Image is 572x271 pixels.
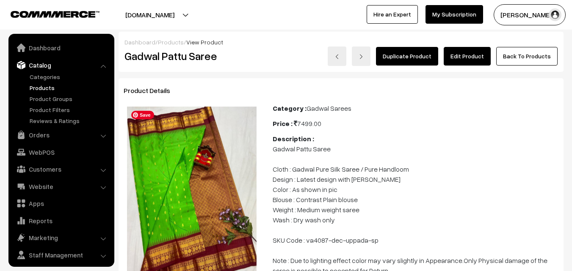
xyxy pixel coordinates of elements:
[11,230,111,245] a: Marketing
[496,47,558,66] a: Back To Products
[11,162,111,177] a: Customers
[11,40,111,55] a: Dashboard
[28,105,111,114] a: Product Filters
[11,8,85,19] a: COMMMERCE
[359,54,364,59] img: right-arrow.png
[11,179,111,194] a: Website
[28,83,111,92] a: Products
[11,145,111,160] a: WebPOS
[444,47,491,66] a: Edit Product
[494,4,566,25] button: [PERSON_NAME]
[124,38,558,47] div: / /
[131,111,154,119] span: Save
[28,94,111,103] a: Product Groups
[11,213,111,228] a: Reports
[28,72,111,81] a: Categories
[549,8,561,21] img: user
[334,54,340,59] img: left-arrow.png
[186,38,223,46] span: View Product
[124,86,180,95] span: Product Details
[273,103,558,113] div: Gadwal Sarees
[11,247,111,263] a: Staff Management
[273,134,314,143] b: Description :
[28,116,111,125] a: Reviews & Ratings
[124,38,155,46] a: Dashboard
[273,118,558,129] div: 7499.00
[11,196,111,211] a: Apps
[158,38,184,46] a: Products
[11,127,111,142] a: Orders
[96,4,204,25] button: [DOMAIN_NAME]
[11,11,99,17] img: COMMMERCE
[273,104,307,112] b: Category :
[367,5,418,24] a: Hire an Expert
[11,57,111,73] a: Catalog
[124,49,260,63] h2: Gadwal Pattu Saree
[273,119,293,128] b: Price :
[426,5,483,24] a: My Subscription
[376,47,438,66] a: Duplicate Product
